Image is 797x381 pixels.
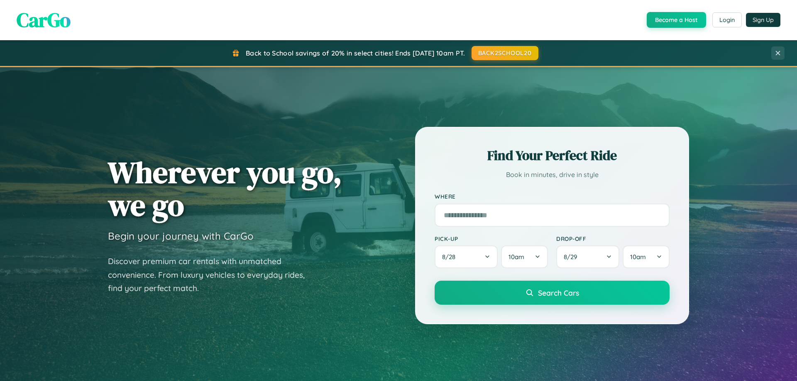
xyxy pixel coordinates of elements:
span: CarGo [17,6,71,34]
span: Back to School savings of 20% in select cities! Ends [DATE] 10am PT. [246,49,465,57]
button: 8/29 [556,245,619,268]
label: Where [435,193,670,200]
label: Pick-up [435,235,548,242]
span: 10am [630,253,646,261]
button: Become a Host [647,12,706,28]
span: 8 / 28 [442,253,460,261]
label: Drop-off [556,235,670,242]
button: 10am [501,245,548,268]
button: Search Cars [435,281,670,305]
h3: Begin your journey with CarGo [108,230,254,242]
h1: Wherever you go, we go [108,156,342,221]
p: Book in minutes, drive in style [435,169,670,181]
button: BACK2SCHOOL20 [472,46,538,60]
button: Sign Up [746,13,780,27]
p: Discover premium car rentals with unmatched convenience. From luxury vehicles to everyday rides, ... [108,255,315,295]
span: 8 / 29 [564,253,581,261]
span: Search Cars [538,288,579,297]
button: 8/28 [435,245,498,268]
button: 10am [623,245,670,268]
button: Login [712,12,742,27]
h2: Find Your Perfect Ride [435,146,670,165]
span: 10am [509,253,524,261]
